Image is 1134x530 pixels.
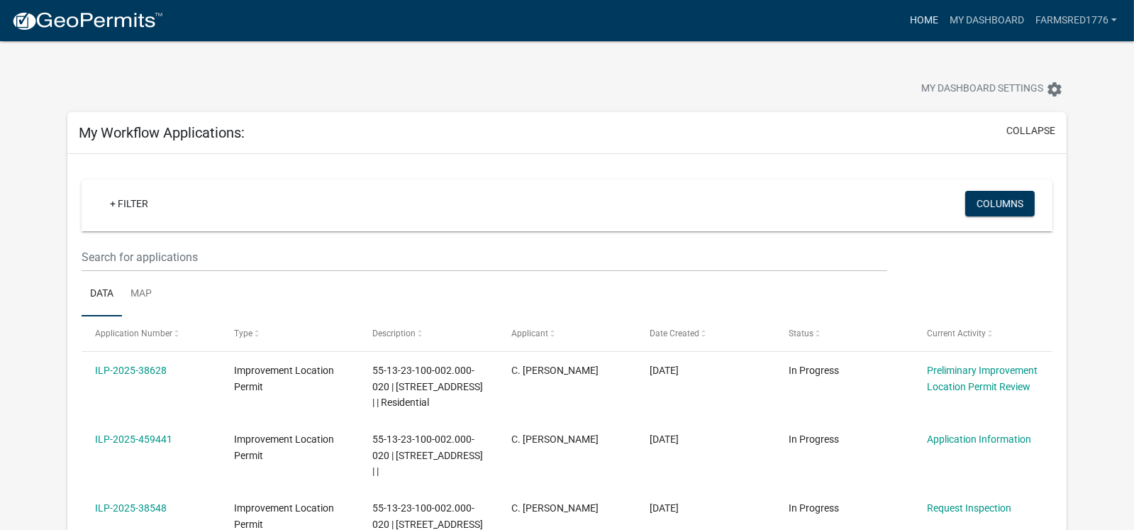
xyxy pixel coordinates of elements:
button: Columns [965,191,1035,216]
span: 08/05/2025 [650,434,679,445]
span: 09/23/2025 [650,365,679,376]
h5: My Workflow Applications: [79,124,245,141]
span: Description [372,329,416,338]
span: Type [234,329,252,338]
span: C. Dean Leonard [511,365,599,376]
datatable-header-cell: Description [359,316,498,350]
datatable-header-cell: Type [221,316,360,350]
span: 55-13-23-100-002.000-020 | 1776 E MAHALASVILLE RD | | [372,434,483,477]
span: Improvement Location Permit [234,434,334,461]
a: ILP-2025-459441 [95,434,172,445]
a: ILP-2025-38628 [95,365,167,376]
datatable-header-cell: Date Created [636,316,775,350]
a: + Filter [99,191,160,216]
a: Application Information [928,434,1032,445]
datatable-header-cell: Status [775,316,914,350]
a: My Dashboard [944,7,1030,34]
a: Data [82,272,122,317]
span: My Dashboard Settings [921,81,1043,98]
span: Improvement Location Permit [234,365,334,392]
span: Application Number [95,329,172,338]
datatable-header-cell: Applicant [498,316,637,350]
a: Preliminary Improvement Location Permit Review [928,365,1038,392]
a: Request Inspection [928,502,1012,514]
input: Search for applications [82,243,887,272]
span: In Progress [789,502,839,514]
span: In Progress [789,434,839,445]
span: 08/03/2025 [650,502,679,514]
datatable-header-cell: Current Activity [913,316,1052,350]
span: Applicant [511,329,548,338]
a: ILP-2025-38548 [95,502,167,514]
span: Status [789,329,813,338]
span: C. Dean Leonard [511,502,599,514]
a: Home [904,7,944,34]
button: My Dashboard Settingssettings [910,75,1074,103]
a: farmsRed1776 [1030,7,1123,34]
span: Current Activity [928,329,986,338]
span: 55-13-23-100-002.000-020 | 1776 E Mahalasville Road | | Residential [372,365,483,409]
i: settings [1046,81,1063,98]
button: collapse [1006,123,1055,138]
span: Improvement Location Permit [234,502,334,530]
span: In Progress [789,365,839,376]
span: Date Created [650,329,699,338]
a: Map [122,272,160,317]
datatable-header-cell: Application Number [82,316,221,350]
span: C. Dean Leonard [511,434,599,445]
